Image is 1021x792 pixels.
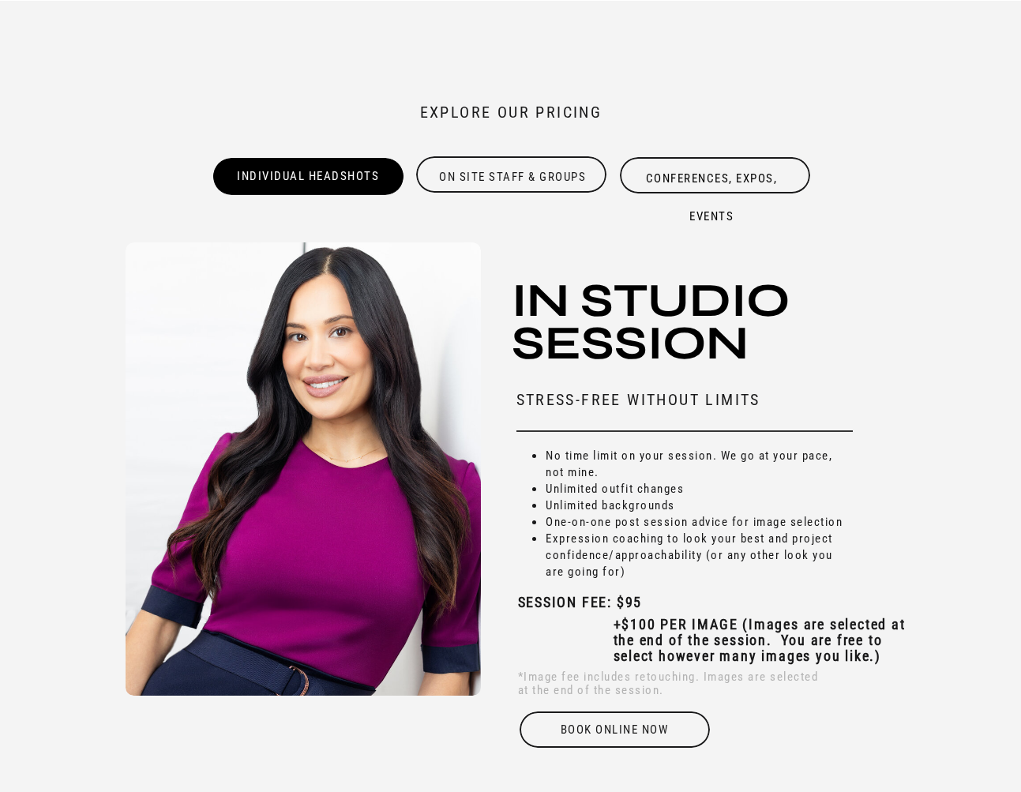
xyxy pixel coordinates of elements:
[545,481,853,497] li: Unlimited outfit changes
[882,54,971,82] a: Outdoor Portrait (i.e. Senior, Family)
[545,514,853,531] li: One-on-one post session advice for image selection
[545,531,853,580] li: Expression coaching to look your best and project confidence/approachability (or any other look y...
[614,21,752,36] a: PORTFOLIO & PRICING
[212,158,405,194] div: Individual Headshots
[344,60,400,77] a: Weddings
[512,280,891,370] h3: In Studio SEssion
[433,54,522,82] a: Headshots & Business Portraits
[537,54,626,82] a: Corporate Brand Photo + Video
[771,21,838,36] a: ABOUT US
[759,54,865,82] a: Studio Portraits (i.e. Fashion, Branding)
[416,159,610,190] a: On site Staff & Groups
[518,711,711,748] a: Book online Now
[926,21,966,36] a: BLOG
[614,616,906,664] b: +$100 PER IMAGE (Images are selected at the end of the session. You are free to select however ma...
[518,670,828,700] h3: *Image fee includes retouching. Images are selected at the end of the session.
[516,390,844,416] h1: Stress-Free without Limits
[537,21,604,36] a: HOME
[545,448,853,481] li: No time limit on your session. We go at your pace, not mine.
[545,497,853,514] li: Unlimited backgrounds
[518,594,643,610] b: SESSION FEE: $95
[855,21,920,36] a: CONTACT
[636,54,740,82] a: Conference & Events Photo + Video
[623,160,801,196] a: Conferences, Expos, Events
[321,103,701,133] h2: Explore our Pricing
